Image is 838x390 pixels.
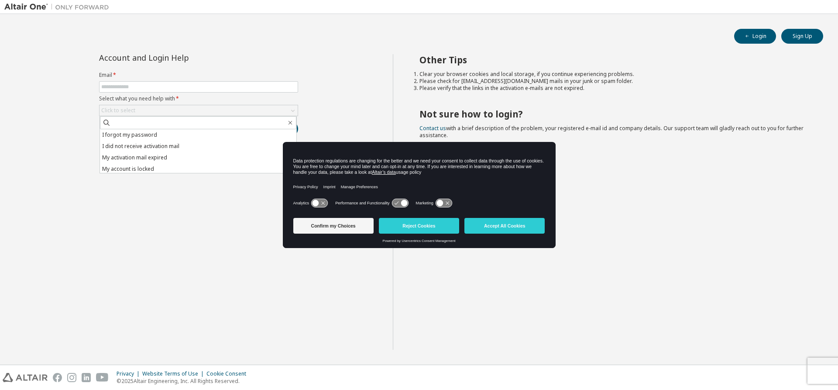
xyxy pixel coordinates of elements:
h2: Other Tips [419,54,808,66]
div: Privacy [117,370,142,377]
button: Sign Up [781,29,823,44]
h2: Not sure how to login? [419,108,808,120]
label: Email [99,72,298,79]
div: Cookie Consent [206,370,251,377]
div: Click to select [101,107,135,114]
div: Click to select [100,105,298,116]
li: I forgot my password [100,129,296,141]
img: linkedin.svg [82,373,91,382]
span: with a brief description of the problem, your registered e-mail id and company details. Our suppo... [419,124,804,139]
li: Clear your browser cookies and local storage, if you continue experiencing problems. [419,71,808,78]
p: © 2025 Altair Engineering, Inc. All Rights Reserved. [117,377,251,385]
label: Select what you need help with [99,95,298,102]
img: facebook.svg [53,373,62,382]
li: Please check for [EMAIL_ADDRESS][DOMAIN_NAME] mails in your junk or spam folder. [419,78,808,85]
li: Please verify that the links in the activation e-mails are not expired. [419,85,808,92]
img: Altair One [4,3,113,11]
button: Login [734,29,776,44]
img: youtube.svg [96,373,109,382]
div: Account and Login Help [99,54,258,61]
img: altair_logo.svg [3,373,48,382]
img: instagram.svg [67,373,76,382]
a: Contact us [419,124,446,132]
div: Website Terms of Use [142,370,206,377]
